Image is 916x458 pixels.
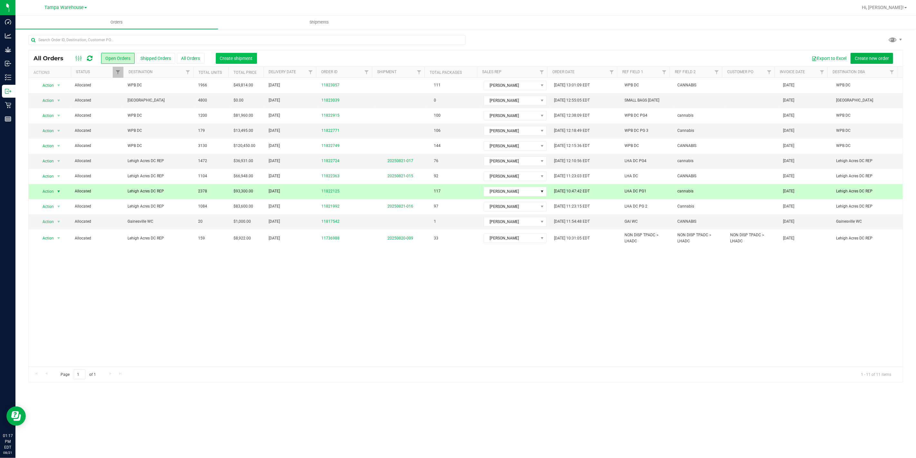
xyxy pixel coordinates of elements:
span: 144 [431,141,444,151]
span: select [55,126,63,135]
span: Allocated [75,203,120,210]
span: Gainesville WC [128,219,190,225]
span: [DATE] 12:55:05 EDT [554,97,590,103]
span: [DATE] 13:01:09 EDT [554,82,590,88]
span: Lehigh Acres DC REP [836,158,899,164]
span: Cannabis [678,128,694,134]
span: Lehigh Acres DC REP [836,203,899,210]
span: [DATE] [269,128,280,134]
a: Order ID [321,70,338,74]
a: Orders [15,15,218,29]
span: select [55,202,63,211]
span: CANNABIS [678,173,697,179]
span: select [55,217,63,226]
span: Allocated [75,82,120,88]
span: [DATE] 11:23:03 EDT [554,173,590,179]
span: Create new order [855,56,889,61]
inline-svg: Reports [5,116,11,122]
a: 11823057 [321,82,339,88]
span: Action [37,141,54,151]
span: [DATE] 10:31:05 EDT [554,235,590,241]
span: Allocated [75,235,120,241]
span: [DATE] [269,173,280,179]
span: select [55,81,63,90]
span: WPB DC [836,112,899,119]
p: 01:17 PM EDT [3,433,13,450]
iframe: Resource center [6,406,26,426]
button: Open Orders [101,53,135,64]
span: [PERSON_NAME] [484,141,538,151]
span: [DATE] 10:47:42 EDT [554,188,590,194]
span: $93,300.00 [234,188,253,194]
span: Shipments [301,19,338,25]
span: Allocated [75,97,120,103]
a: 20250821-015 [387,174,413,178]
span: select [55,234,63,243]
span: Page of 1 [55,369,101,379]
span: 111 [431,81,444,90]
span: [GEOGRAPHIC_DATA] [128,97,190,103]
span: $1,000.00 [234,219,251,225]
span: Action [37,234,54,243]
span: Gainesville WC [836,219,899,225]
span: Tampa Warehouse [44,5,84,10]
a: 20250821-017 [387,159,413,163]
span: select [55,172,63,181]
a: Customer PO [728,70,754,74]
a: Total Packages [430,70,462,75]
span: [DATE] [783,128,795,134]
span: 1472 [198,158,207,164]
span: [DATE] [783,143,795,149]
span: CANNABIS [678,82,697,88]
span: cannabis [678,112,694,119]
span: [DATE] [269,97,280,103]
span: [DATE] [783,188,795,194]
span: $66,948.00 [234,173,253,179]
span: [DATE] [783,203,795,210]
span: WPB DC [836,143,899,149]
span: Action [37,157,54,166]
span: 76 [431,156,442,166]
a: Filter [536,67,547,78]
a: Order Date [552,70,575,74]
span: $120,450.00 [234,143,255,149]
span: $49,814.00 [234,82,253,88]
span: 2378 [198,188,207,194]
span: Cannabis [678,203,694,210]
span: 1104 [198,173,207,179]
a: Filter [361,67,372,78]
span: 1 [431,217,440,226]
span: Lehigh Acres DC REP [836,173,899,179]
span: [DATE] [269,235,280,241]
span: Action [37,172,54,181]
span: WPB DC [128,143,190,149]
a: 11821992 [321,203,339,210]
span: 1 - 11 of 11 items [856,369,896,379]
span: select [55,111,63,120]
a: Filter [659,67,670,78]
span: [DATE] 12:15:36 EDT [554,143,590,149]
span: Action [37,187,54,196]
a: 11822363 [321,173,339,179]
a: 11823039 [321,97,339,103]
span: select [55,187,63,196]
span: 106 [431,126,444,135]
span: Hi, [PERSON_NAME]! [862,5,904,10]
span: 92 [431,171,442,181]
span: select [55,141,63,151]
span: Allocated [75,158,120,164]
span: [PERSON_NAME] [484,157,538,166]
span: $83,600.00 [234,203,253,210]
button: All Orders [177,53,205,64]
span: cannabis [678,158,694,164]
span: [DATE] [783,112,795,119]
a: Filter [606,67,617,78]
a: 20250821-016 [387,204,413,209]
span: [DATE] 12:18:49 EDT [554,128,590,134]
a: 11822771 [321,128,339,134]
span: [PERSON_NAME] [484,202,538,211]
a: Delivery Date [269,70,296,74]
span: All Orders [33,55,70,62]
a: 11822915 [321,112,339,119]
span: [PERSON_NAME] [484,172,538,181]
